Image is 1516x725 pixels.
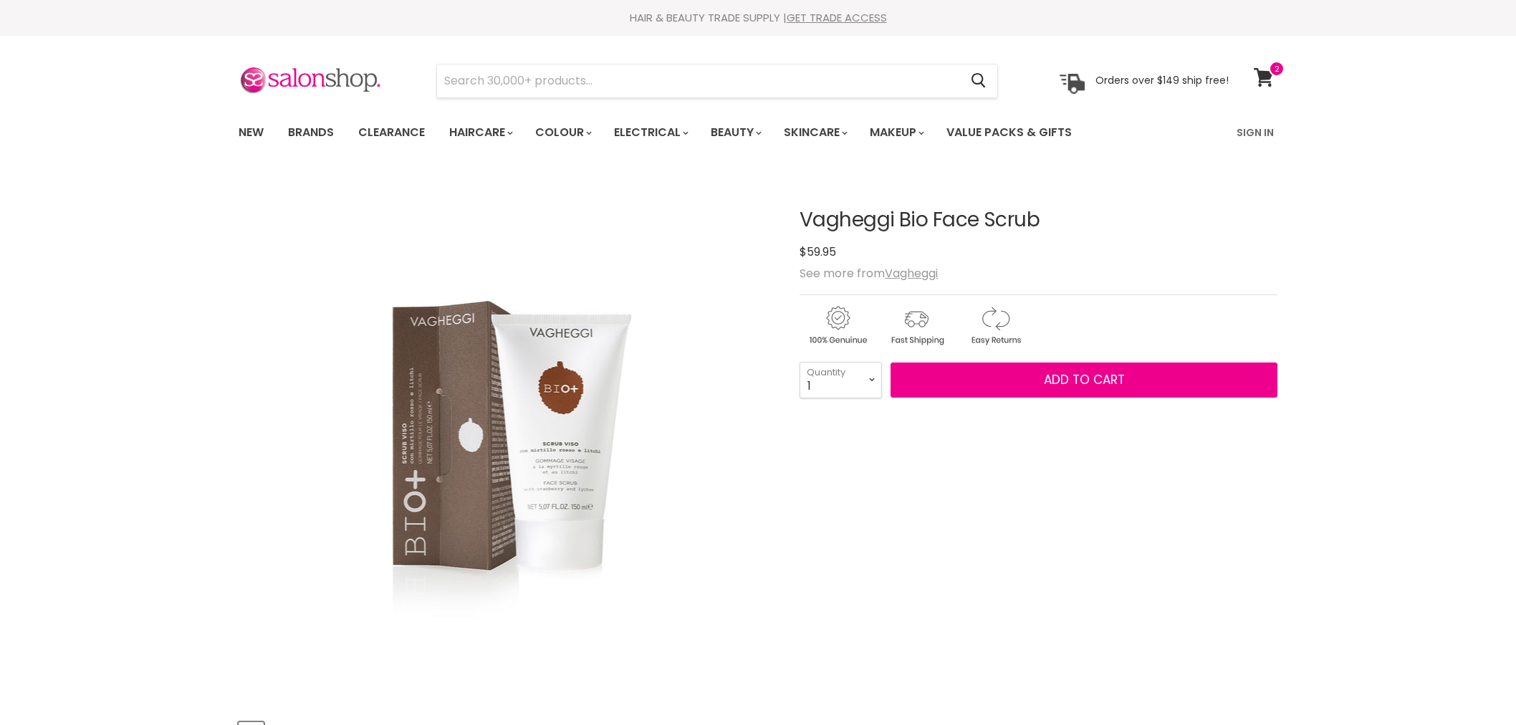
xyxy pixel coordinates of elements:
[603,117,697,148] a: Electrical
[228,117,274,148] a: New
[773,117,856,148] a: Skincare
[277,117,345,148] a: Brands
[957,304,1033,347] img: returns.gif
[859,117,933,148] a: Makeup
[800,265,938,282] span: See more from
[228,112,1156,153] ul: Main menu
[339,190,673,691] img: Vagheggi Bio Face Scrub
[1095,74,1229,87] p: Orders over $149 ship free!
[221,112,1295,153] nav: Main
[891,362,1277,398] button: Add to cart
[1044,371,1125,388] span: Add to cart
[800,362,882,398] select: Quantity
[800,209,1277,231] h1: Vagheggi Bio Face Scrub
[787,10,887,25] a: GET TRADE ACCESS
[700,117,770,148] a: Beauty
[221,11,1295,25] div: HAIR & BEAUTY TRADE SUPPLY |
[437,64,959,97] input: Search
[800,304,875,347] img: genuine.gif
[438,117,522,148] a: Haircare
[239,173,774,709] div: Vagheggi Bio Face Scrub image. Click or Scroll to Zoom.
[878,304,954,347] img: shipping.gif
[436,64,998,98] form: Product
[959,64,997,97] button: Search
[885,265,938,282] a: Vagheggi
[1228,117,1282,148] a: Sign In
[347,117,436,148] a: Clearance
[936,117,1083,148] a: Value Packs & Gifts
[800,244,836,260] span: $59.95
[524,117,600,148] a: Colour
